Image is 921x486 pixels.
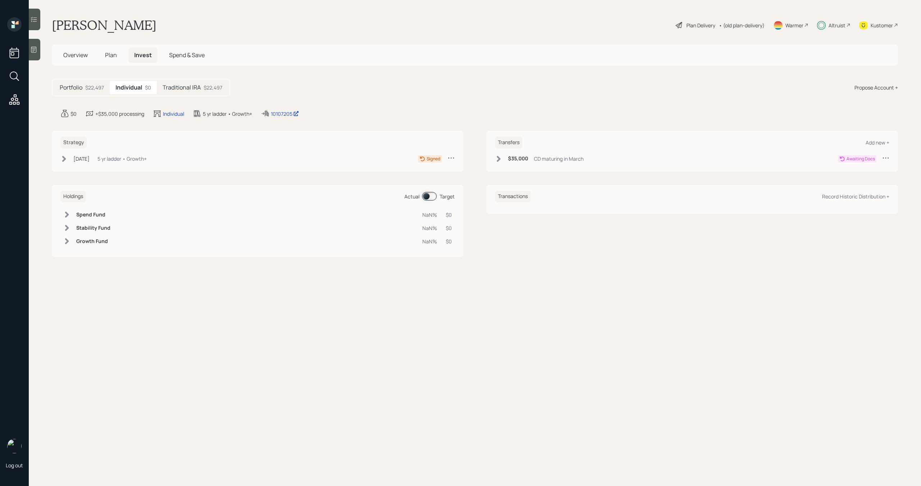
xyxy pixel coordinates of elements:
div: $0 [446,211,452,219]
div: Signed [427,156,440,162]
h6: Stability Fund [76,225,110,231]
div: Plan Delivery [686,22,715,29]
div: Actual [404,193,419,200]
div: $22,497 [204,84,222,91]
div: +$35,000 processing [95,110,144,118]
div: CD maturing in March [534,155,584,162]
div: Target [440,193,455,200]
div: Altruist [829,22,845,29]
h6: Holdings [60,191,86,202]
h5: Traditional IRA [163,84,201,91]
h1: [PERSON_NAME] [52,17,156,33]
h6: Spend Fund [76,212,110,218]
h5: Individual [115,84,142,91]
span: Invest [134,51,152,59]
h6: Transactions [495,191,531,202]
div: 10107205 [271,110,299,118]
div: [DATE] [73,155,90,162]
div: Record Historic Distribution + [822,193,889,200]
div: Individual [163,110,184,118]
span: Spend & Save [169,51,205,59]
div: Awaiting Docs [847,156,875,162]
h6: Transfers [495,137,522,148]
div: Propose Account + [854,84,898,91]
img: michael-russo-headshot.png [7,439,22,453]
div: $0 [446,238,452,245]
div: Log out [6,462,23,469]
div: Kustomer [871,22,893,29]
div: NaN% [422,211,437,219]
div: 5 yr ladder • Growth+ [203,110,252,118]
span: Overview [63,51,88,59]
div: Warmer [785,22,803,29]
h6: Strategy [60,137,87,148]
h6: $35,000 [508,156,528,162]
span: Plan [105,51,117,59]
div: $22,497 [85,84,104,91]
div: $0 [71,110,77,118]
div: NaN% [422,224,437,232]
div: $0 [145,84,151,91]
div: • (old plan-delivery) [719,22,765,29]
div: $0 [446,224,452,232]
div: NaN% [422,238,437,245]
div: 5 yr ladder • Growth+ [97,155,147,162]
h5: Portfolio [60,84,82,91]
div: Add new + [866,139,889,146]
h6: Growth Fund [76,238,110,244]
